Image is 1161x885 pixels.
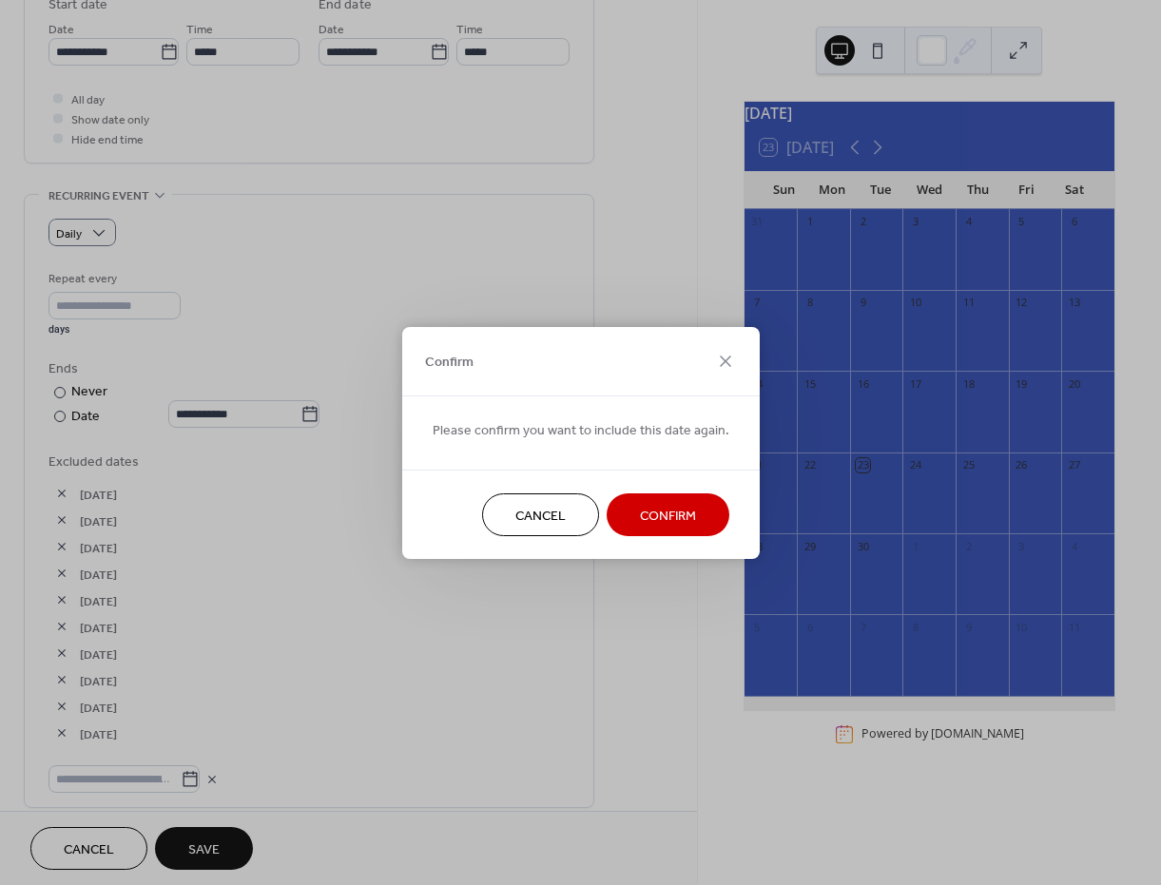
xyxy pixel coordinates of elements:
[433,420,729,440] span: Please confirm you want to include this date again.
[515,506,566,526] span: Cancel
[640,506,696,526] span: Confirm
[482,493,599,536] button: Cancel
[607,493,729,536] button: Confirm
[425,353,474,373] span: Confirm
